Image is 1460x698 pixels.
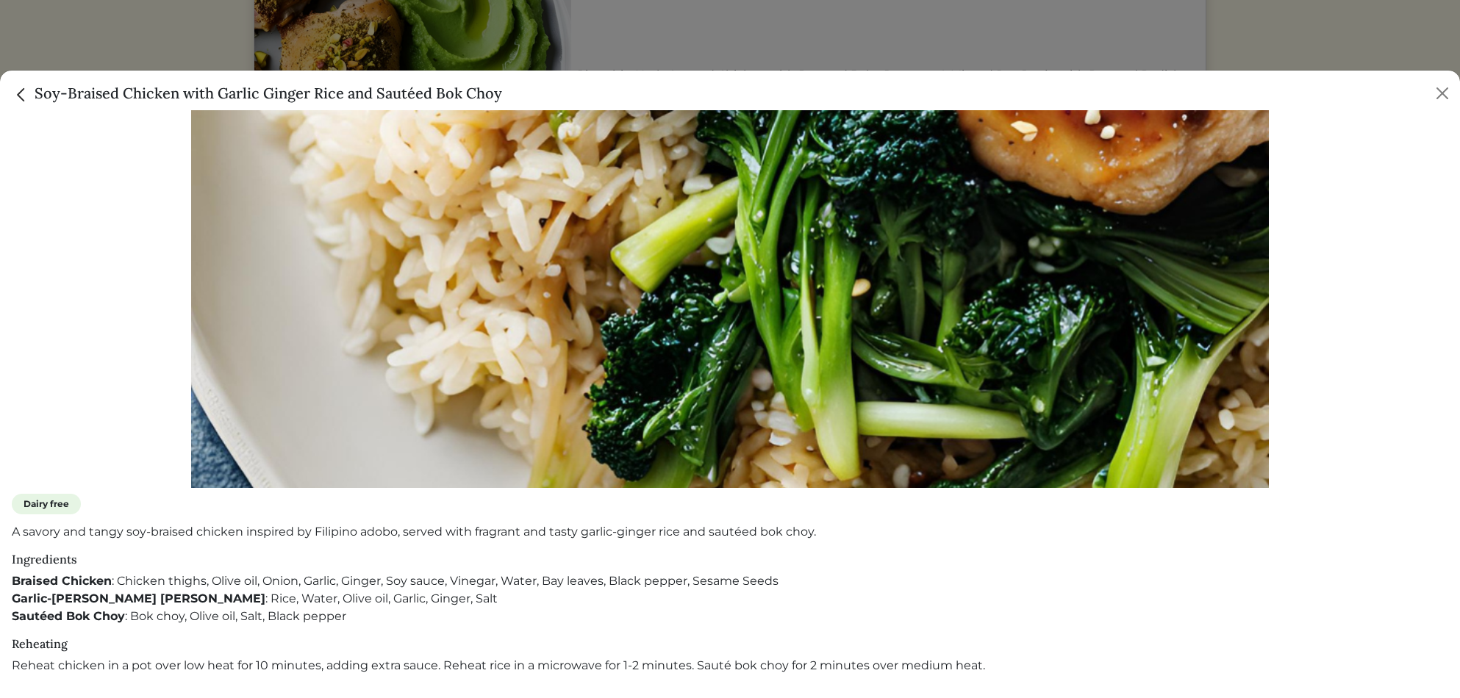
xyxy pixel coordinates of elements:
img: back_caret-0738dc900bf9763b5e5a40894073b948e17d9601fd527fca9689b06ce300169f.svg [12,85,31,104]
button: Close [1431,82,1454,105]
strong: Braised Chicken [12,574,112,588]
a: Close [12,84,35,102]
div: : Rice, Water, Olive oil, Garlic, Ginger, Salt [12,590,1448,608]
div: : Bok choy, Olive oil, Salt, Black pepper [12,608,1448,625]
h5: Soy-Braised Chicken with Garlic Ginger Rice and Sautéed Bok Choy [12,82,502,104]
strong: Garlic-[PERSON_NAME] [PERSON_NAME] [12,591,265,605]
div: : Chicken thighs, Olive oil, Onion, Garlic, Ginger, Soy sauce, Vinegar, Water, Bay leaves, Black ... [12,572,1448,590]
p: Reheat chicken in a pot over low heat for 10 minutes, adding extra sauce. Reheat rice in a microw... [12,657,1448,674]
strong: Sautéed Bok Choy [12,609,125,623]
h6: Ingredients [12,553,1448,566]
h6: Reheating [12,637,1448,651]
span: Dairy free [12,494,81,514]
p: A savory and tangy soy-braised chicken inspired by Filipino adobo, served with fragrant and tasty... [12,523,1448,541]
